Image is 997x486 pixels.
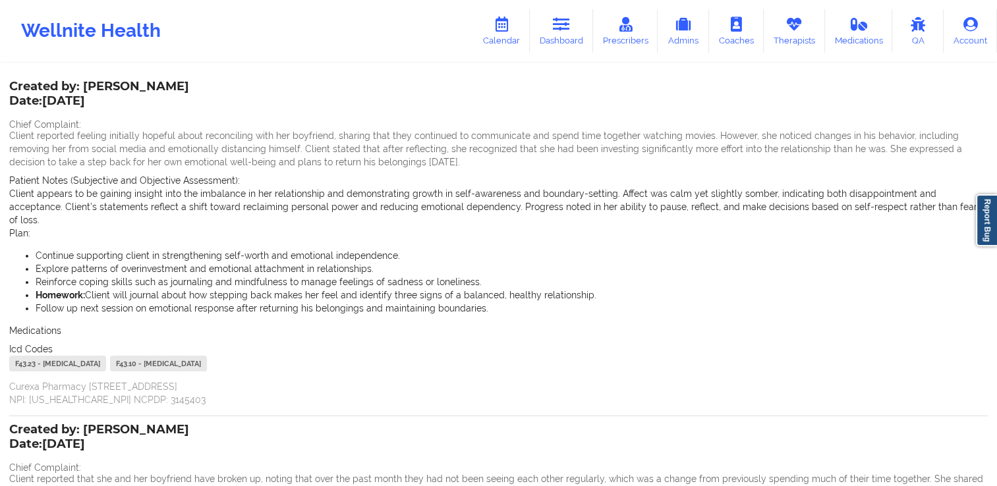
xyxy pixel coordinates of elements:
a: Report Bug [976,194,997,246]
div: Created by: [PERSON_NAME] [9,80,189,110]
span: Patient Notes (Subjective and Objective Assessment): [9,175,240,186]
p: Client reported feeling initially hopeful about reconciling with her boyfriend, sharing that they... [9,129,988,169]
li: Reinforce coping skills such as journaling and mindfulness to manage feelings of sadness or lonel... [36,275,988,288]
p: Date: [DATE] [9,436,189,453]
li: Continue supporting client in strengthening self-worth and emotional independence. [36,249,988,262]
div: F43.10 - [MEDICAL_DATA] [110,356,207,371]
span: Medications [9,325,61,336]
li: Explore patterns of overinvestment and emotional attachment in relationships. [36,262,988,275]
a: Account [944,9,997,53]
a: Dashboard [530,9,593,53]
p: Curexa Pharmacy [STREET_ADDRESS] NPI: [US_HEALTHCARE_NPI] NCPDP: 3145403 [9,380,988,406]
span: Icd Codes [9,344,53,354]
span: Chief Complaint: [9,462,81,473]
li: Follow up next session on emotional response after returning his belongings and maintaining bound... [36,302,988,315]
a: QA [892,9,944,53]
a: Prescribers [593,9,658,53]
div: Created by: [PERSON_NAME] [9,423,189,453]
a: Calendar [473,9,530,53]
div: F43.23 - [MEDICAL_DATA] [9,356,106,371]
a: Therapists [764,9,825,53]
a: Coaches [709,9,764,53]
p: Date: [DATE] [9,93,189,110]
li: Client will journal about how stepping back makes her feel and identify three signs of a balanced... [36,288,988,302]
span: Chief Complaint: [9,119,81,130]
a: Medications [825,9,893,53]
strong: Homework: [36,290,85,300]
p: Client appears to be gaining insight into the imbalance in her relationship and demonstrating gro... [9,187,988,227]
a: Admins [658,9,709,53]
span: Plan: [9,228,30,238]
